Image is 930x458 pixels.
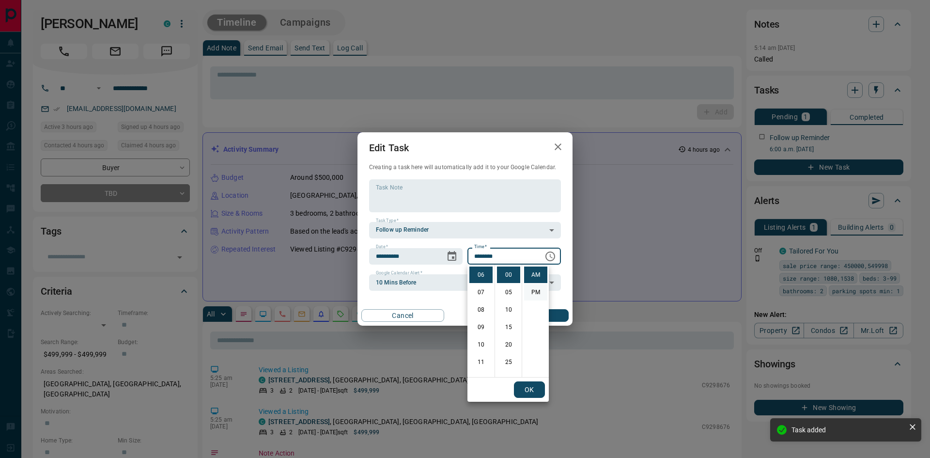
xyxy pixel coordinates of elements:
button: Choose time, selected time is 6:00 AM [541,247,560,266]
li: AM [524,267,547,283]
h2: Edit Task [357,132,420,163]
li: 25 minutes [497,354,520,370]
label: Date [376,244,388,250]
div: Follow up Reminder [369,222,561,238]
li: 11 hours [469,354,493,370]
button: OK [514,381,545,398]
label: Time [474,244,487,250]
li: PM [524,284,547,300]
label: Task Type [376,218,399,224]
button: Cancel [361,309,444,322]
li: 30 minutes [497,371,520,388]
li: 7 hours [469,284,493,300]
li: 15 minutes [497,319,520,335]
ul: Select minutes [495,265,522,377]
p: Creating a task here will automatically add it to your Google Calendar. [369,163,561,172]
li: 8 hours [469,301,493,318]
ul: Select hours [467,265,495,377]
li: 9 hours [469,319,493,335]
label: Google Calendar Alert [376,270,422,276]
li: 5 minutes [497,284,520,300]
div: Task added [791,426,905,434]
li: 0 minutes [497,267,520,283]
ul: Select meridiem [522,265,549,377]
li: 20 minutes [497,336,520,353]
li: 10 minutes [497,301,520,318]
li: 6 hours [469,267,493,283]
button: Choose date, selected date is Oct 15, 2025 [442,247,462,266]
li: 10 hours [469,336,493,353]
div: 10 Mins Before [369,274,561,291]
